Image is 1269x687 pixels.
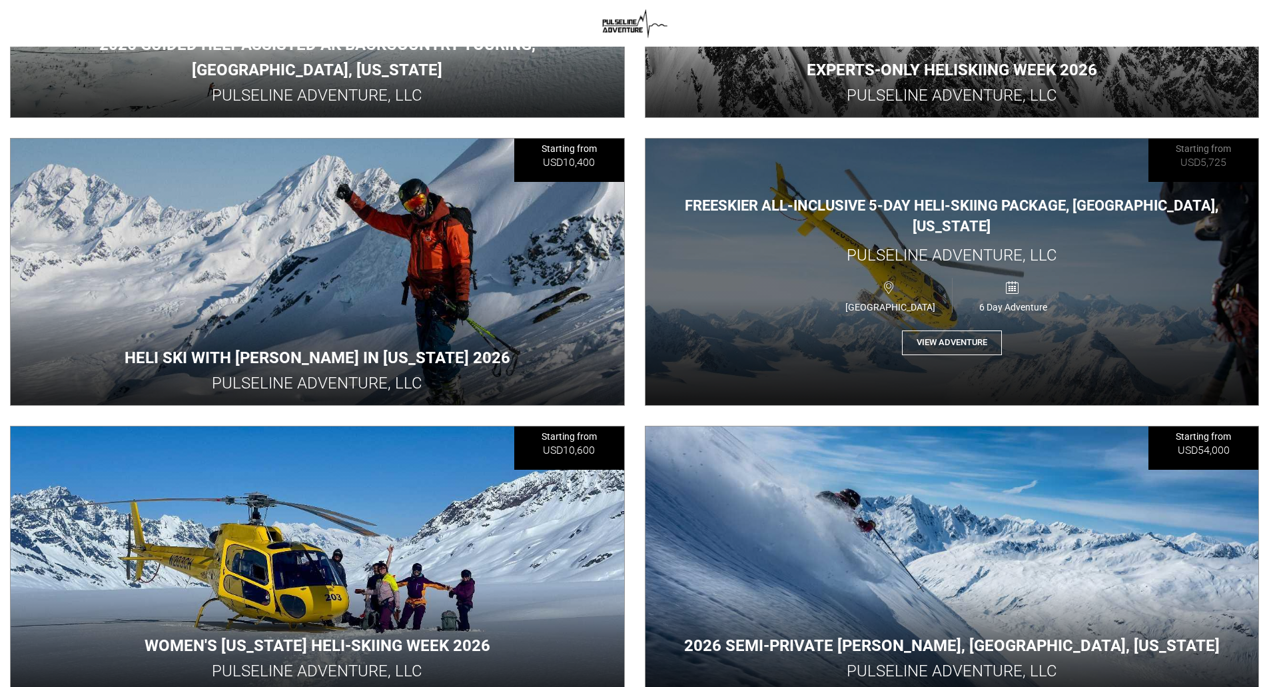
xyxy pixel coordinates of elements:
button: View Adventure [902,331,1002,355]
img: 1638909355.png [599,7,671,40]
span: Freeskier All-Inclusive 5-Day Heli-Skiing Package, [GEOGRAPHIC_DATA], [US_STATE] [685,197,1218,235]
span: Pulseline Adventure, LLC [847,246,1057,265]
span: [GEOGRAPHIC_DATA] [829,302,952,313]
span: 6 Day Adventure [953,302,1074,313]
